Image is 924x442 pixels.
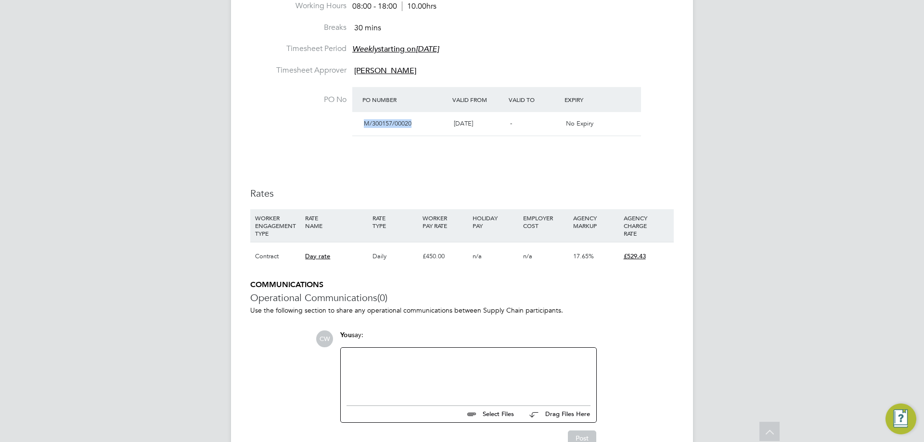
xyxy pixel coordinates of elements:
div: say: [340,330,597,347]
div: HOLIDAY PAY [470,209,520,234]
span: CW [316,330,333,347]
em: Weekly [352,44,378,54]
span: starting on [352,44,439,54]
span: 30 mins [354,23,381,33]
span: [PERSON_NAME] [354,66,416,76]
h5: COMMUNICATIONS [250,280,674,290]
label: Breaks [250,23,346,33]
span: £529.43 [624,252,646,260]
span: No Expiry [566,119,593,127]
em: [DATE] [416,44,439,54]
span: (0) [377,291,387,304]
button: Engage Resource Center [885,404,916,434]
span: 17.65% [573,252,594,260]
h3: Operational Communications [250,291,674,304]
h3: Rates [250,187,674,200]
div: Daily [370,242,420,270]
div: PO Number [360,91,450,108]
div: Expiry [562,91,618,108]
label: Timesheet Period [250,44,346,54]
div: WORKER ENGAGEMENT TYPE [253,209,303,242]
div: EMPLOYER COST [521,209,571,234]
span: n/a [473,252,482,260]
div: AGENCY MARKUP [571,209,621,234]
span: 10.00hrs [402,1,436,11]
button: Drag Files Here [522,404,590,425]
span: n/a [523,252,532,260]
div: WORKER PAY RATE [420,209,470,234]
span: M/300157/00020 [364,119,411,127]
label: PO No [250,95,346,105]
div: Valid From [450,91,506,108]
div: RATE TYPE [370,209,420,234]
div: AGENCY CHARGE RATE [621,209,671,242]
div: Valid To [506,91,563,108]
span: - [510,119,512,127]
span: [DATE] [454,119,473,127]
span: You [340,331,352,339]
div: £450.00 [420,242,470,270]
div: 08:00 - 18:00 [352,1,436,12]
span: Day rate [305,252,330,260]
div: RATE NAME [303,209,370,234]
p: Use the following section to share any operational communications between Supply Chain participants. [250,306,674,315]
div: Contract [253,242,303,270]
label: Timesheet Approver [250,65,346,76]
label: Working Hours [250,1,346,11]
